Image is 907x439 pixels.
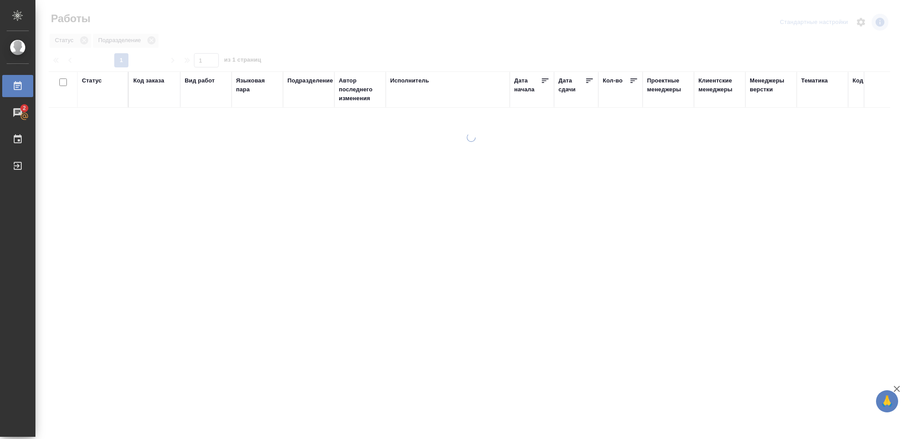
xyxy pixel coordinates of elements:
div: Автор последнего изменения [339,76,381,103]
div: Дата начала [514,76,541,94]
div: Менеджеры верстки [750,76,792,94]
button: 🙏 [876,390,898,412]
div: Кол-во [603,76,623,85]
div: Дата сдачи [558,76,585,94]
span: 2 [17,104,31,113]
div: Клиентские менеджеры [698,76,741,94]
div: Подразделение [287,76,333,85]
div: Вид работ [185,76,215,85]
div: Код заказа [133,76,164,85]
div: Исполнитель [390,76,429,85]
div: Языковая пара [236,76,279,94]
div: Статус [82,76,102,85]
div: Проектные менеджеры [647,76,690,94]
span: 🙏 [880,392,895,411]
a: 2 [2,102,33,124]
div: Тематика [801,76,828,85]
div: Код работы [853,76,887,85]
